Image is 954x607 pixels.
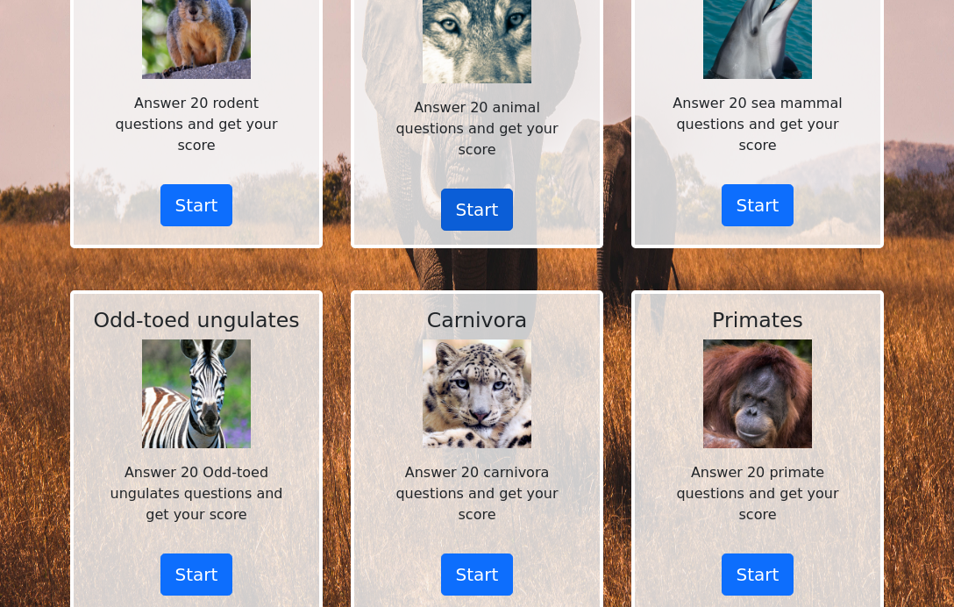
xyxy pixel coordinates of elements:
button: Start [160,553,233,596]
img: carnivora-300.jpg [423,339,531,448]
img: primates-300.jpg [703,339,812,448]
button: Start [722,553,794,596]
h4: Carnivora [368,308,586,332]
a: Start [441,566,514,582]
p: Answer 20 carnivora questions and get your score [368,448,586,539]
a: Start [722,566,794,582]
button: Start [722,184,794,226]
a: Start [160,566,233,582]
p: Answer 20 sea mammal questions and get your score [649,79,866,170]
p: Answer 20 primate questions and get your score [649,448,866,539]
a: Start [160,196,233,213]
p: Answer 20 animal questions and get your score [368,83,586,175]
a: Start [722,196,794,213]
button: Start [441,189,514,231]
h4: Primates [649,308,866,332]
p: Answer 20 Odd-toed ungulates questions and get your score [88,448,305,539]
a: Start [441,200,514,217]
button: Start [160,184,233,226]
img: odd-toed-ungulates-300.jpg [142,339,251,448]
button: Start [441,553,514,596]
p: Answer 20 rodent questions and get your score [88,79,305,170]
h4: Odd-toed ungulates [88,308,305,332]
